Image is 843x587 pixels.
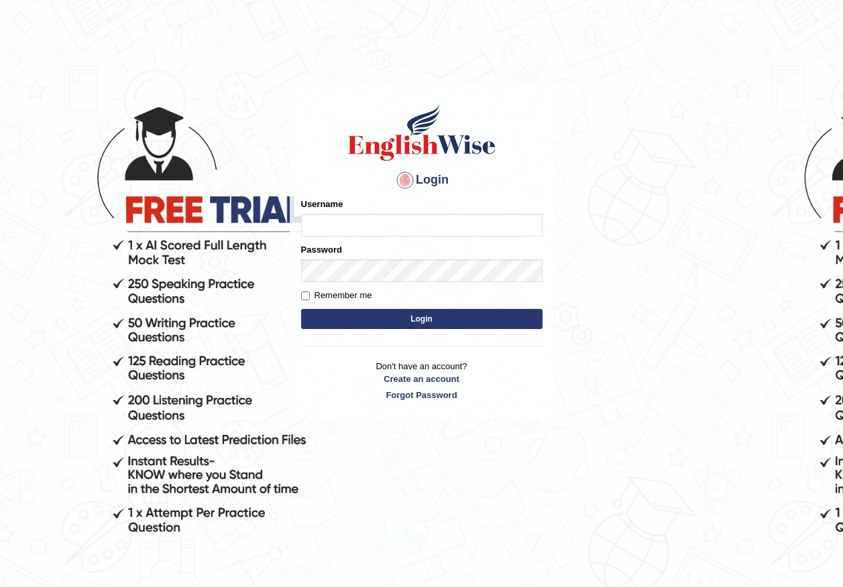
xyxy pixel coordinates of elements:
[301,289,372,302] label: Remember me
[301,309,543,329] button: Login
[301,373,543,385] a: Create an account
[301,389,543,401] a: Forgot Password
[345,103,498,163] img: Logo of English Wise sign in for intelligent practice with AI
[301,170,543,191] h4: Login
[301,243,342,256] label: Password
[301,198,343,210] label: Username
[301,291,310,300] input: Remember me
[301,360,543,401] p: Don't have an account?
